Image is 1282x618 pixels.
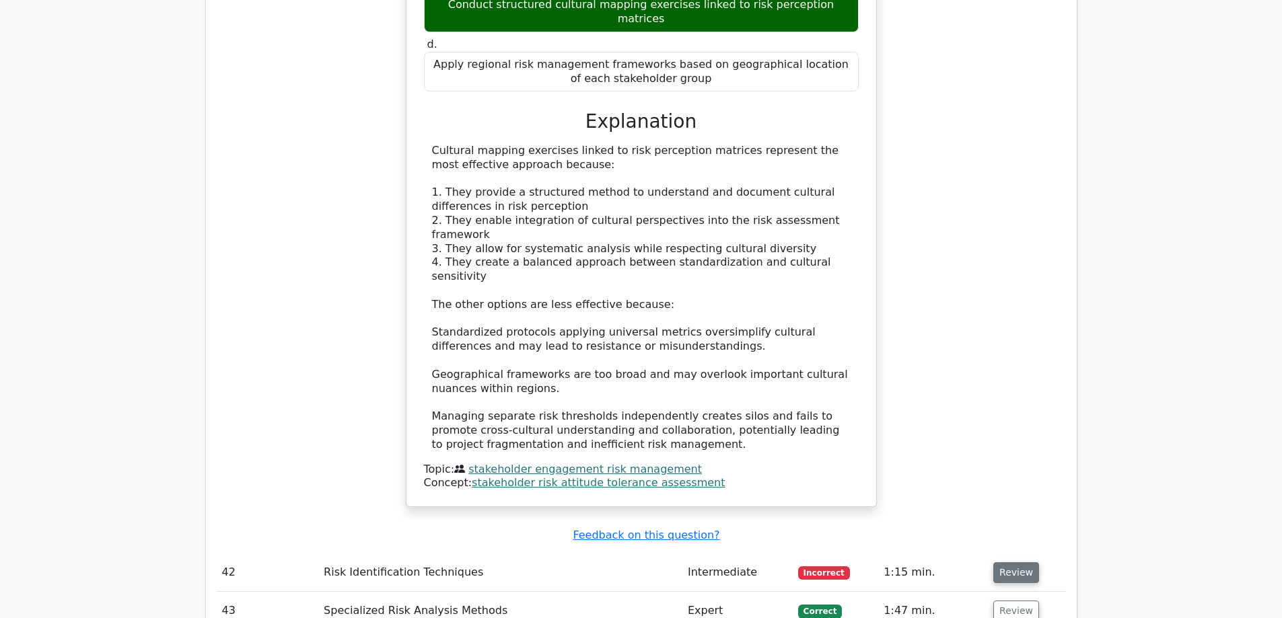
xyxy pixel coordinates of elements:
td: Intermediate [682,553,793,592]
td: Risk Identification Techniques [318,553,682,592]
td: 42 [217,553,319,592]
button: Review [993,562,1039,583]
div: Cultural mapping exercises linked to risk perception matrices represent the most effective approa... [432,144,851,452]
td: 1:15 min. [878,553,988,592]
a: stakeholder risk attitude tolerance assessment [472,476,725,489]
a: stakeholder engagement risk management [468,463,702,475]
span: d. [427,38,437,50]
h3: Explanation [432,110,851,133]
a: Feedback on this question? [573,529,719,541]
div: Concept: [424,476,859,490]
span: Correct [798,605,842,618]
span: Incorrect [798,566,850,580]
div: Topic: [424,463,859,477]
div: Apply regional risk management frameworks based on geographical location of each stakeholder group [424,52,859,92]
